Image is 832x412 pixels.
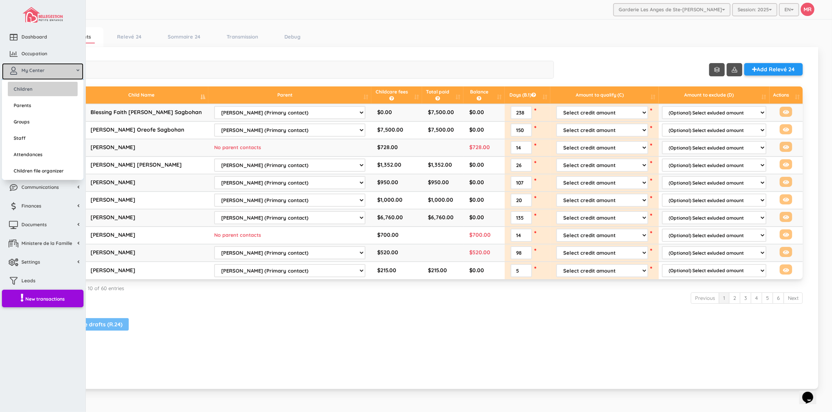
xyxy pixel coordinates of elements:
th: Days (B.1) Days are calculated based on occupation : activate to sort column ascending [505,86,550,104]
th: Amount to qualify (C): activate to sort column ascending [550,86,659,104]
a: Groups [8,114,78,129]
span: [PERSON_NAME] [90,214,135,222]
span: Blessing Faith [PERSON_NAME] Sagbohan [90,109,202,116]
span: No parent contacts [214,144,261,151]
span: [PERSON_NAME] [90,267,135,275]
span: $950.00 [428,179,449,186]
a: New transactions [2,290,83,307]
span: $0.00 [377,109,392,116]
span: Leads [21,277,35,284]
span: Ministere de la Famille [21,240,72,246]
img: image [23,7,62,23]
span: Finances [21,202,41,209]
a: Transmission [223,31,262,42]
span: No parent contacts [214,232,261,239]
a: Next [784,292,803,304]
div: Balance [465,88,493,95]
span: $6,760.00 [428,214,454,221]
span: New transactions [25,296,65,302]
a: Settings [2,255,83,271]
span: Documents [21,221,47,228]
span: [PERSON_NAME] Oreofe Sagbohan [90,126,184,134]
span: [PERSON_NAME] [90,144,135,151]
div: Childcare fees [373,88,410,95]
input: Search... [57,61,554,79]
span: $7,500.00 [377,126,403,133]
span: $0.00 [469,126,484,133]
span: $1,000.00 [428,196,453,203]
a: Leads [2,273,83,290]
span: Communications [21,184,59,190]
span: My Center [21,67,44,74]
span: $1,000.00 [377,196,403,203]
a: 4 [751,292,762,304]
span: $0.00 [469,214,484,221]
th: Parent: activate to sort column ascending [208,86,372,104]
div: Showing 1 to 10 of 60 entries [57,282,803,292]
th: Actions: activate to sort column ascending [770,86,803,104]
a: Dashboard [2,30,83,46]
th: Childcare fees Exclude balance, late fees. (all that is not related to childcare fees) : activate... [371,86,422,104]
span: [PERSON_NAME] [90,249,135,257]
a: Debug [280,31,304,42]
th: Child Name: activate to sort column descending [85,86,208,104]
a: 6 [773,292,784,304]
a: Attendances [8,147,78,162]
a: Sommaire 24 [164,31,204,42]
span: $0.00 [469,161,484,168]
a: 5 [762,292,773,304]
a: 1 [719,292,729,304]
span: $520.00 [469,249,490,256]
span: Occupation [21,50,47,57]
div: Total paid [424,88,452,95]
span: [PERSON_NAME] [90,179,135,187]
a: Documents [2,217,83,234]
a: Staff [8,131,78,145]
span: $0.00 [469,267,484,274]
span: $7,500.00 [428,126,454,133]
a: Add Relevé 24 [744,63,803,76]
span: $950.00 [377,179,398,186]
span: $0.00 [469,179,484,186]
a: Parents [8,98,78,113]
span: [PERSON_NAME] [PERSON_NAME] [90,161,182,169]
span: $1,352.00 [428,161,452,168]
span: [PERSON_NAME] [90,196,135,204]
iframe: chat widget [799,381,824,404]
th: Amount to exclude (D): activate to sort column ascending [659,86,770,104]
a: 3 [740,292,751,304]
span: $7,500.00 [428,109,454,116]
a: Previous [691,292,719,304]
a: 2 [729,292,740,304]
input: Generate drafts (R.24) [57,318,129,331]
a: Relevé 24 [113,31,145,42]
span: Dashboard [21,33,47,40]
a: Finances [2,199,83,215]
span: $215.00 [428,267,447,274]
span: $700.00 [377,231,399,238]
span: $728.00 [469,144,490,151]
span: [PERSON_NAME] [90,231,135,239]
span: Settings [21,259,40,265]
span: Add Relevé 24 [752,66,795,73]
span: $1,352.00 [377,161,401,168]
a: Occupation [2,46,83,63]
span: $0.00 [469,109,484,116]
a: My Center [2,63,83,80]
span: $728.00 [377,144,398,151]
span: $6,760.00 [377,214,403,221]
a: Children [8,82,78,96]
span: $700.00 [469,231,491,238]
a: Children file organizer [8,164,78,178]
a: Communications [2,180,83,197]
span: $520.00 [377,249,398,256]
span: $0.00 [469,196,484,203]
span: $215.00 [377,267,396,274]
th: Total paid Excludes credits. : activate to sort column ascending [422,86,463,104]
a: Ministere de la Famille [2,236,83,253]
th: Balance Difference between "Childcare fees" and "Total paid" : activate to sort column ascending [463,86,505,104]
